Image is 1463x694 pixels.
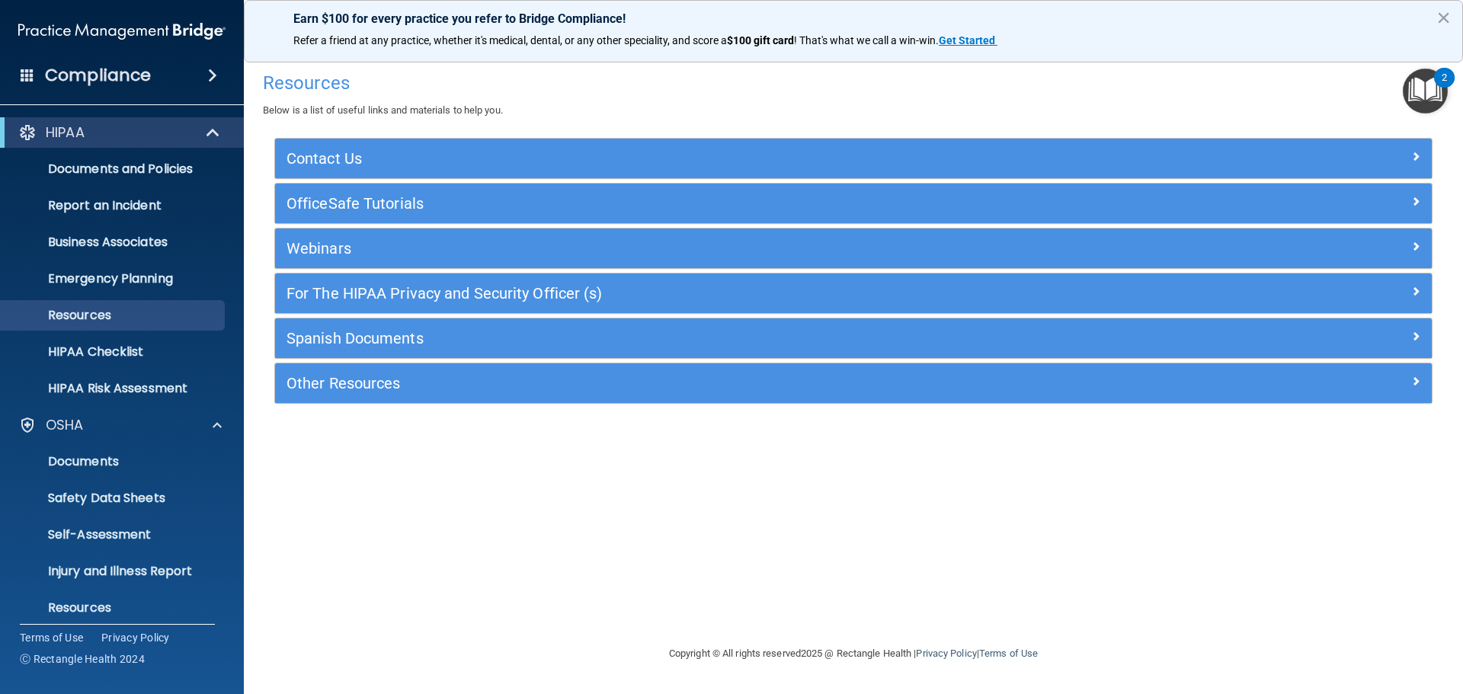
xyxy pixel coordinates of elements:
a: Webinars [287,236,1420,261]
strong: Get Started [939,34,995,46]
a: OSHA [18,416,222,434]
a: Spanish Documents [287,326,1420,350]
span: Below is a list of useful links and materials to help you. [263,104,503,116]
p: Documents [10,454,218,469]
div: Copyright © All rights reserved 2025 @ Rectangle Health | | [575,629,1132,678]
h5: Other Resources [287,375,1132,392]
p: HIPAA [46,123,85,142]
p: Safety Data Sheets [10,491,218,506]
button: Open Resource Center, 2 new notifications [1403,69,1448,114]
p: Resources [10,308,218,323]
h5: Spanish Documents [287,330,1132,347]
h4: Resources [263,73,1444,93]
p: Report an Incident [10,198,218,213]
a: For The HIPAA Privacy and Security Officer (s) [287,281,1420,305]
p: Business Associates [10,235,218,250]
a: Other Resources [287,371,1420,395]
div: 2 [1442,78,1447,98]
span: Ⓒ Rectangle Health 2024 [20,651,145,667]
p: Emergency Planning [10,271,218,286]
a: Get Started [939,34,997,46]
button: Close [1436,5,1451,30]
p: OSHA [46,416,84,434]
a: HIPAA [18,123,221,142]
h5: OfficeSafe Tutorials [287,195,1132,212]
a: Privacy Policy [916,648,976,659]
a: OfficeSafe Tutorials [287,191,1420,216]
p: HIPAA Checklist [10,344,218,360]
p: Earn $100 for every practice you refer to Bridge Compliance! [293,11,1413,26]
h4: Compliance [45,65,151,86]
p: Self-Assessment [10,527,218,542]
a: Terms of Use [20,630,83,645]
strong: $100 gift card [727,34,794,46]
h5: Contact Us [287,150,1132,167]
a: Contact Us [287,146,1420,171]
p: Injury and Illness Report [10,564,218,579]
span: ! That's what we call a win-win. [794,34,939,46]
a: Terms of Use [979,648,1038,659]
p: HIPAA Risk Assessment [10,381,218,396]
p: Resources [10,600,218,616]
a: Privacy Policy [101,630,170,645]
span: Refer a friend at any practice, whether it's medical, dental, or any other speciality, and score a [293,34,727,46]
h5: For The HIPAA Privacy and Security Officer (s) [287,285,1132,302]
h5: Webinars [287,240,1132,257]
p: Documents and Policies [10,162,218,177]
img: PMB logo [18,16,226,46]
